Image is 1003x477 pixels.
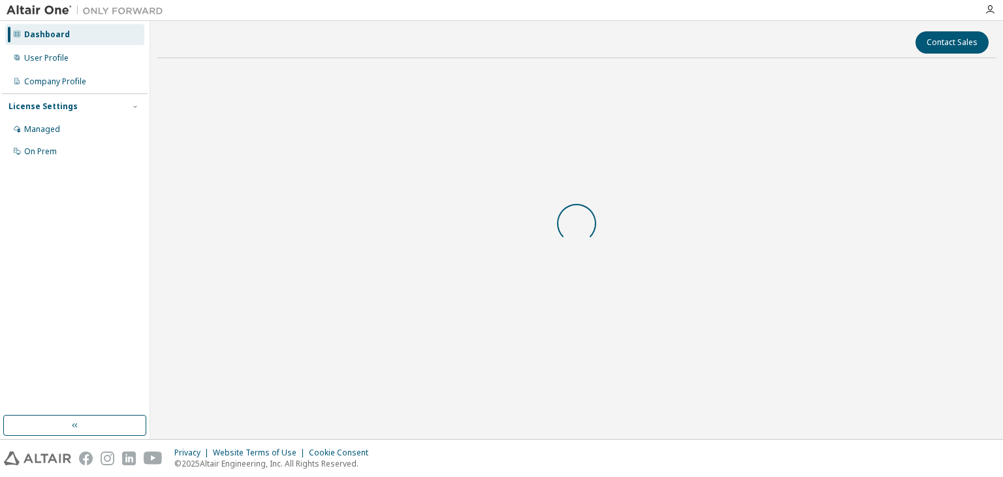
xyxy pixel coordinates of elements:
[122,452,136,465] img: linkedin.svg
[24,29,70,40] div: Dashboard
[24,124,60,135] div: Managed
[24,76,86,87] div: Company Profile
[174,448,213,458] div: Privacy
[4,452,71,465] img: altair_logo.svg
[309,448,376,458] div: Cookie Consent
[79,452,93,465] img: facebook.svg
[24,53,69,63] div: User Profile
[213,448,309,458] div: Website Terms of Use
[144,452,163,465] img: youtube.svg
[8,101,78,112] div: License Settings
[174,458,376,469] p: © 2025 Altair Engineering, Inc. All Rights Reserved.
[101,452,114,465] img: instagram.svg
[915,31,989,54] button: Contact Sales
[24,146,57,157] div: On Prem
[7,4,170,17] img: Altair One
